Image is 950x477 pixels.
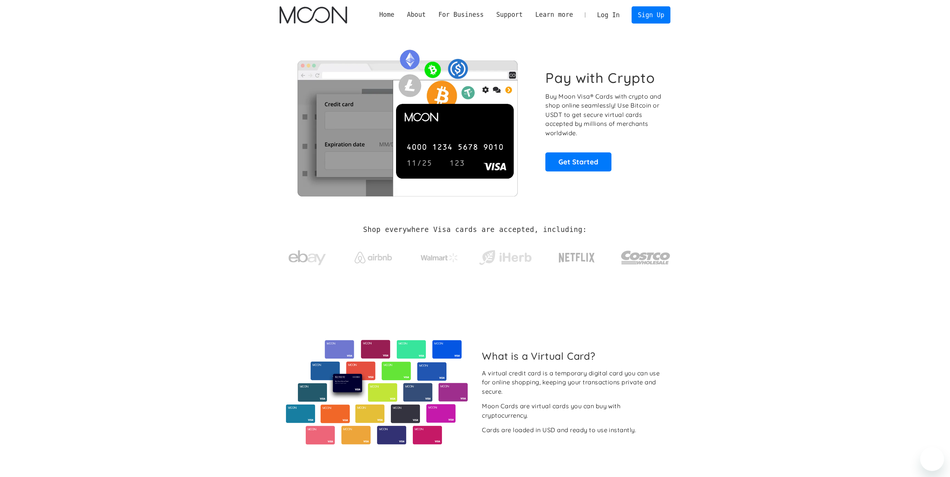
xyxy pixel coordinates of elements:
[411,246,467,266] a: Walmart
[280,239,335,273] a: ebay
[373,10,401,19] a: Home
[591,7,626,23] a: Log In
[421,253,458,262] img: Walmart
[482,425,636,435] div: Cards are loaded in USD and ready to use instantly.
[401,10,432,19] div: About
[632,6,670,23] a: Sign Up
[477,248,533,267] img: iHerb
[345,244,401,267] a: Airbnb
[438,10,483,19] div: For Business
[280,44,535,196] img: Moon Cards let you spend your crypto anywhere Visa is accepted.
[920,447,944,471] iframe: Button to launch messaging window
[535,10,573,19] div: Learn more
[477,241,533,271] a: iHerb
[289,246,326,270] img: ebay
[355,252,392,263] img: Airbnb
[543,241,610,271] a: Netflix
[490,10,529,19] div: Support
[545,92,662,138] p: Buy Moon Visa® Cards with crypto and shop online seamlessly! Use Bitcoin or USDT to get secure vi...
[621,236,671,275] a: Costco
[407,10,426,19] div: About
[482,369,664,396] div: A virtual credit card is a temporary digital card you can use for online shopping, keeping your t...
[558,248,595,267] img: Netflix
[280,6,347,24] a: home
[621,244,671,272] img: Costco
[529,10,579,19] div: Learn more
[545,69,655,86] h1: Pay with Crypto
[545,152,611,171] a: Get Started
[482,402,664,420] div: Moon Cards are virtual cards you can buy with cryptocurrency.
[482,350,664,362] h2: What is a Virtual Card?
[285,340,469,445] img: Virtual cards from Moon
[280,6,347,24] img: Moon Logo
[496,10,523,19] div: Support
[363,226,587,234] h2: Shop everywhere Visa cards are accepted, including:
[432,10,490,19] div: For Business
